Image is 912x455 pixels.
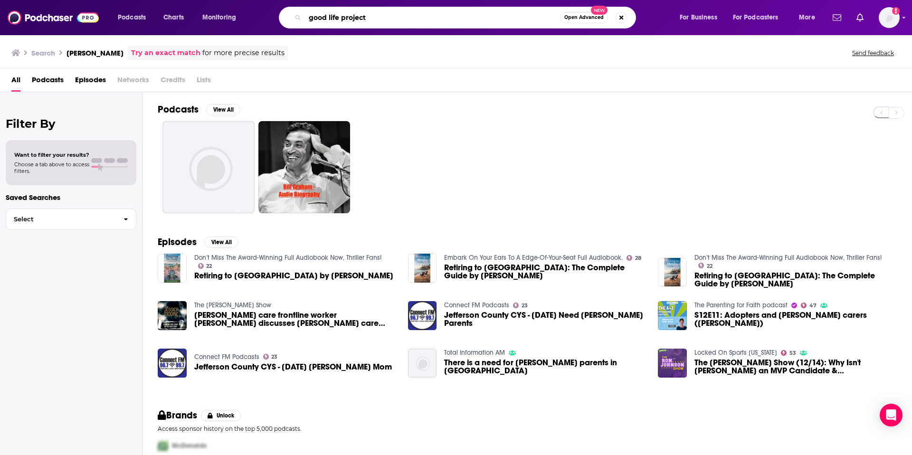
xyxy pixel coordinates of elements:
[158,349,187,378] img: Jefferson County CYS - Feb 8 2019 Foster Mom
[201,410,241,421] button: Unlock
[158,254,187,283] img: Retiring to Italy by Jefferson Foster
[14,161,89,174] span: Choose a tab above to access filters.
[694,272,897,288] span: Retiring to [GEOGRAPHIC_DATA]: The Complete Guide by [PERSON_NAME]
[131,47,200,58] a: Try an exact match
[694,301,788,309] a: The Parenting for Faith podcast
[513,303,528,308] a: 23
[879,7,900,28] span: Logged in as megcassidy
[694,272,897,288] a: Retiring to Mexico: The Complete Guide by Jefferson Foster
[158,301,187,330] img: Foster care frontline worker Jayme Jefferson discusses foster care policies and needs.
[158,236,238,248] a: EpisodesView All
[206,264,212,268] span: 22
[658,301,687,330] img: S12E11: Adopters and foster carers (Rosie Jefferson)
[694,349,777,357] a: Locked On Sports Minnesota
[444,359,646,375] a: There is a need for foster parents in Jefferson County
[271,355,277,359] span: 23
[694,254,882,262] a: Don’t Miss The Award-Winning Full Audiobook Now, Thriller Fans!
[801,303,817,308] a: 47
[680,11,717,24] span: For Business
[444,311,646,327] span: Jefferson County CYS - [DATE] Need [PERSON_NAME] Parents
[197,72,211,92] span: Lists
[707,264,712,268] span: 22
[194,353,259,361] a: Connect FM Podcasts
[32,72,64,92] a: Podcasts
[658,258,687,287] img: Retiring to Mexico: The Complete Guide by Jefferson Foster
[564,15,604,20] span: Open Advanced
[194,363,392,371] a: Jefferson County CYS - Feb 8 2019 Foster Mom
[829,9,845,26] a: Show notifications dropdown
[444,254,623,262] a: Embark On Your Ears To A Edge-Of-Your-Seat Full Audiobook.
[194,311,397,327] a: Foster care frontline worker Jayme Jefferson discusses foster care policies and needs.
[444,311,646,327] a: Jefferson County CYS - July 26, 2019 Need Foster Parents
[204,237,238,248] button: View All
[14,152,89,158] span: Want to filter your results?
[194,272,393,280] a: Retiring to Italy by Jefferson Foster
[694,359,897,375] a: The Ron Johnson Show (12/14): Why Isn't Justin Jefferson an MVP Candidate & George Foster Joins!
[198,263,212,269] a: 22
[202,47,285,58] span: for more precise results
[158,104,199,115] h2: Podcasts
[849,49,897,57] button: Send feedback
[727,10,792,25] button: open menu
[444,359,646,375] span: There is a need for [PERSON_NAME] parents in [GEOGRAPHIC_DATA]
[591,6,608,15] span: New
[288,7,645,28] div: Search podcasts, credits, & more...
[560,12,608,23] button: Open AdvancedNew
[161,72,185,92] span: Credits
[194,363,392,371] span: Jefferson County CYS - [DATE] [PERSON_NAME] Mom
[444,301,509,309] a: Connect FM Podcasts
[444,264,646,280] a: Retiring to Mexico: The Complete Guide by Jefferson Foster
[879,7,900,28] img: User Profile
[75,72,106,92] a: Episodes
[408,349,437,378] img: There is a need for foster parents in Jefferson County
[792,10,827,25] button: open menu
[635,256,641,260] span: 28
[158,409,197,421] h2: Brands
[163,11,184,24] span: Charts
[522,303,528,308] span: 23
[8,9,99,27] img: Podchaser - Follow, Share and Rate Podcasts
[202,11,236,24] span: Monitoring
[157,10,190,25] a: Charts
[408,301,437,330] img: Jefferson County CYS - July 26, 2019 Need Foster Parents
[158,425,897,432] p: Access sponsor history on the top 5,000 podcasts.
[789,351,796,355] span: 53
[408,254,437,283] img: Retiring to Mexico: The Complete Guide by Jefferson Foster
[158,236,197,248] h2: Episodes
[194,301,271,309] a: The Jessica Moore Show
[158,104,240,115] a: PodcastsView All
[698,263,712,268] a: 22
[6,193,136,202] p: Saved Searches
[117,72,149,92] span: Networks
[733,11,779,24] span: For Podcasters
[6,117,136,131] h2: Filter By
[799,11,815,24] span: More
[444,264,646,280] span: Retiring to [GEOGRAPHIC_DATA]: The Complete Guide by [PERSON_NAME]
[118,11,146,24] span: Podcasts
[879,7,900,28] button: Show profile menu
[194,311,397,327] span: [PERSON_NAME] care frontline worker [PERSON_NAME] discusses [PERSON_NAME] care policies and needs.
[6,209,136,230] button: Select
[781,350,796,356] a: 53
[305,10,560,25] input: Search podcasts, credits, & more...
[196,10,248,25] button: open menu
[206,104,240,115] button: View All
[853,9,867,26] a: Show notifications dropdown
[892,7,900,15] svg: Add a profile image
[658,349,687,378] img: The Ron Johnson Show (12/14): Why Isn't Justin Jefferson an MVP Candidate & George Foster Joins!
[194,272,393,280] span: Retiring to [GEOGRAPHIC_DATA] by [PERSON_NAME]
[11,72,20,92] a: All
